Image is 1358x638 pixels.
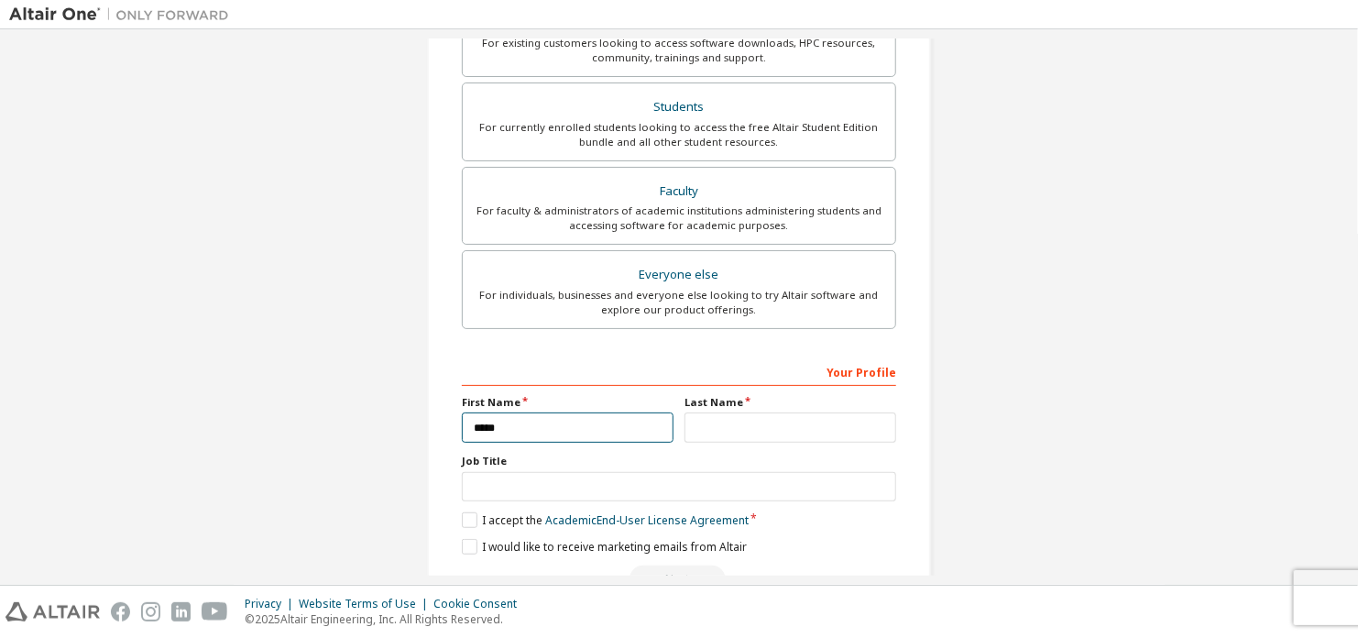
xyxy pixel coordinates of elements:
div: For individuals, businesses and everyone else looking to try Altair software and explore our prod... [474,288,884,317]
img: facebook.svg [111,602,130,621]
img: instagram.svg [141,602,160,621]
div: For faculty & administrators of academic institutions administering students and accessing softwa... [474,203,884,233]
div: For existing customers looking to access software downloads, HPC resources, community, trainings ... [474,36,884,65]
p: © 2025 Altair Engineering, Inc. All Rights Reserved. [245,611,528,627]
img: youtube.svg [202,602,228,621]
img: Altair One [9,5,238,24]
label: Job Title [462,454,896,468]
div: Privacy [245,597,299,611]
img: linkedin.svg [171,602,191,621]
label: Last Name [684,395,896,410]
div: Students [474,94,884,120]
div: Website Terms of Use [299,597,433,611]
label: I would like to receive marketing emails from Altair [462,539,747,555]
div: Everyone else [474,262,884,288]
div: Your Profile [462,357,896,386]
div: Read and acccept EULA to continue [462,566,896,593]
img: altair_logo.svg [5,602,100,621]
div: Cookie Consent [433,597,528,611]
label: I accept the [462,512,749,528]
a: Academic End-User License Agreement [545,512,749,528]
div: For currently enrolled students looking to access the free Altair Student Edition bundle and all ... [474,120,884,149]
div: Faculty [474,179,884,204]
label: First Name [462,395,674,410]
